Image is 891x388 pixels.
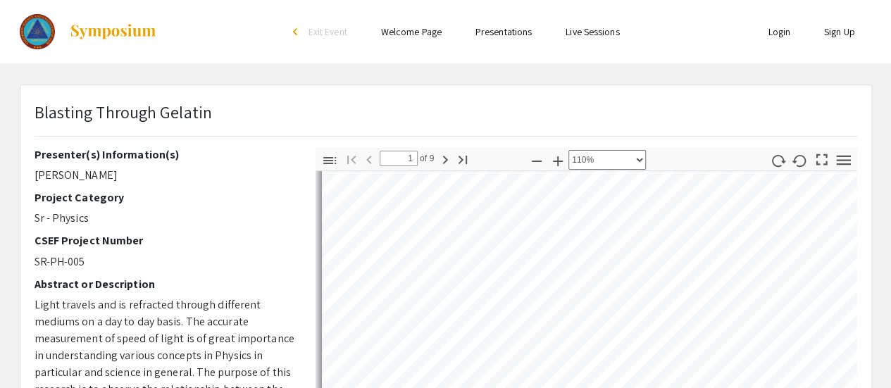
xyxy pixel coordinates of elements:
button: Next Page [433,149,457,169]
button: Go to First Page [339,149,363,169]
span: of 9 [418,151,435,166]
h2: Abstract or Description [35,277,294,291]
p: [PERSON_NAME] [35,167,294,184]
select: Zoom [568,150,646,170]
button: Zoom In [546,150,570,170]
input: Page [380,151,418,166]
a: Presentations [475,25,532,38]
h2: Presenter(s) Information(s) [35,148,294,161]
button: Previous Page [357,149,381,169]
p: Sr - Physics [35,210,294,227]
button: Tools [831,150,855,170]
button: Toggle Sidebar [318,150,342,170]
div: arrow_back_ios [293,27,301,36]
button: Switch to Presentation Mode [809,148,833,168]
span: Exit Event [309,25,347,38]
iframe: Chat [11,325,60,377]
button: Zoom Out [525,150,549,170]
a: Live Sessions [566,25,619,38]
p: SR-PH-005 [35,254,294,270]
a: The Colorado Science & Engineering Fair [20,14,158,49]
h2: CSEF Project Number [35,234,294,247]
p: Blasting Through Gelatin [35,99,212,125]
img: Symposium by ForagerOne [69,23,157,40]
img: The Colorado Science & Engineering Fair [20,14,56,49]
button: Rotate Clockwise [766,150,790,170]
a: Sign Up [824,25,855,38]
button: Go to Last Page [451,149,475,169]
a: Login [768,25,790,38]
a: Welcome Page [381,25,442,38]
button: Rotate Counterclockwise [787,150,811,170]
h2: Project Category [35,191,294,204]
